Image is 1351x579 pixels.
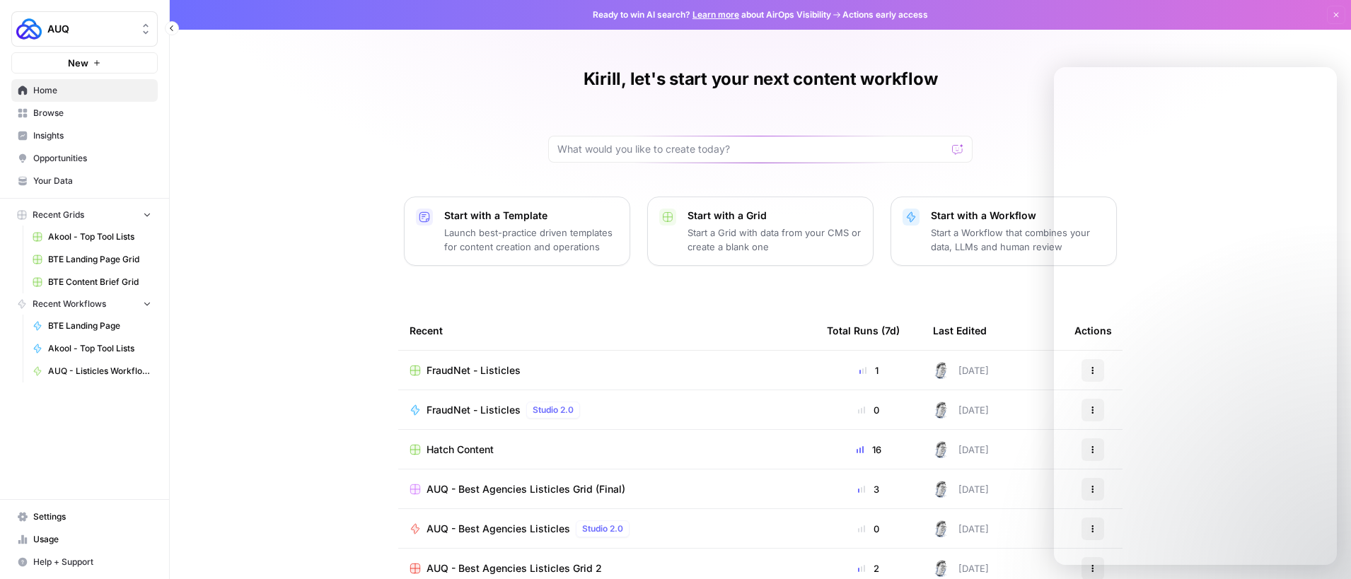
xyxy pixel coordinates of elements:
[933,311,987,350] div: Last Edited
[33,129,151,142] span: Insights
[11,170,158,192] a: Your Data
[48,342,151,355] span: Akool - Top Tool Lists
[33,84,151,97] span: Home
[444,209,618,223] p: Start with a Template
[827,443,910,457] div: 16
[891,197,1117,266] button: Start with a WorkflowStart a Workflow that combines your data, LLMs and human review
[582,522,623,535] span: Studio 2.0
[933,481,950,498] img: 28dbpmxwbe1lgts1kkshuof3rm4g
[827,561,910,575] div: 2
[688,226,862,254] p: Start a Grid with data from your CMS or create a blank one
[33,510,151,523] span: Settings
[26,271,158,293] a: BTE Content Brief Grid
[427,561,602,575] span: AUQ - Best Agencies Listicles Grid 2
[688,209,862,223] p: Start with a Grid
[933,362,989,379] div: [DATE]
[26,226,158,248] a: Akool - Top Tool Lists
[11,505,158,528] a: Settings
[647,197,874,266] button: Start with a GridStart a Grid with data from your CMS or create a blank one
[827,311,900,350] div: Total Runs (7d)
[410,520,804,537] a: AUQ - Best Agencies ListiclesStudio 2.0
[933,481,989,498] div: [DATE]
[48,365,151,378] span: AUQ - Listicles Workflow #3
[26,248,158,271] a: BTE Landing Page Grid
[427,482,625,496] span: AUQ - Best Agencies Listicles Grid (Final)
[933,362,950,379] img: 28dbpmxwbe1lgts1kkshuof3rm4g
[410,482,804,496] a: AUQ - Best Agencies Listicles Grid (Final)
[26,360,158,382] a: AUQ - Listicles Workflow #3
[33,107,151,119] span: Browse
[692,9,739,20] a: Learn more
[410,402,804,419] a: FraudNet - ListiclesStudio 2.0
[11,528,158,551] a: Usage
[404,197,630,266] button: Start with a TemplateLaunch best-practice driven templates for content creation and operations
[11,147,158,170] a: Opportunities
[933,520,950,537] img: 28dbpmxwbe1lgts1kkshuof3rm4g
[827,403,910,417] div: 0
[33,556,151,568] span: Help + Support
[933,441,950,458] img: 28dbpmxwbe1lgts1kkshuof3rm4g
[48,253,151,266] span: BTE Landing Page Grid
[11,204,158,226] button: Recent Grids
[410,363,804,378] a: FraudNet - Listicles
[427,403,521,417] span: FraudNet - Listicles
[410,561,804,575] a: AUQ - Best Agencies Listicles Grid 2
[11,79,158,102] a: Home
[931,209,1105,223] p: Start with a Workflow
[410,443,804,457] a: Hatch Content
[842,8,928,21] span: Actions early access
[933,560,950,577] img: 28dbpmxwbe1lgts1kkshuof3rm4g
[33,175,151,187] span: Your Data
[827,363,910,378] div: 1
[533,404,574,416] span: Studio 2.0
[933,520,989,537] div: [DATE]
[11,11,158,47] button: Workspace: AUQ
[827,522,910,536] div: 0
[33,533,151,546] span: Usage
[11,551,158,573] button: Help + Support
[427,363,521,378] span: FraudNet - Listicles
[33,152,151,165] span: Opportunities
[16,16,42,42] img: AUQ Logo
[584,68,938,90] h1: Kirill, let's start your next content workflow
[33,298,106,310] span: Recent Workflows
[933,402,950,419] img: 28dbpmxwbe1lgts1kkshuof3rm4g
[933,560,989,577] div: [DATE]
[827,482,910,496] div: 3
[26,337,158,360] a: Akool - Top Tool Lists
[48,320,151,332] span: BTE Landing Page
[11,124,158,147] a: Insights
[410,311,804,350] div: Recent
[11,293,158,315] button: Recent Workflows
[1054,67,1337,565] iframe: Intercom live chat
[68,56,88,70] span: New
[593,8,831,21] span: Ready to win AI search? about AirOps Visibility
[931,226,1105,254] p: Start a Workflow that combines your data, LLMs and human review
[427,443,494,457] span: Hatch Content
[444,226,618,254] p: Launch best-practice driven templates for content creation and operations
[26,315,158,337] a: BTE Landing Page
[48,230,151,243] span: Akool - Top Tool Lists
[933,441,989,458] div: [DATE]
[557,142,946,156] input: What would you like to create today?
[47,22,133,36] span: AUQ
[933,402,989,419] div: [DATE]
[33,209,84,221] span: Recent Grids
[11,102,158,124] a: Browse
[11,52,158,74] button: New
[48,276,151,288] span: BTE Content Brief Grid
[427,522,570,536] span: AUQ - Best Agencies Listicles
